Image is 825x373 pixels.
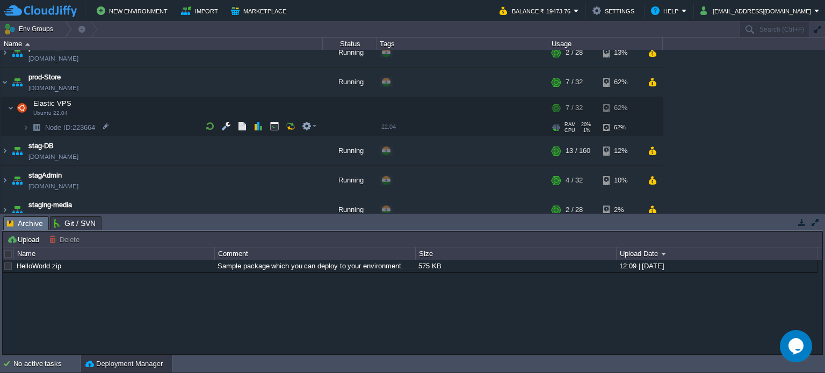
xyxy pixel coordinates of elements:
div: 4 / 32 [566,166,583,195]
img: AMDAwAAAACH5BAEAAAAALAAAAAABAAEAAAICRAEAOw== [10,38,25,67]
div: Status [323,38,376,50]
button: Upload [7,235,42,244]
span: 223664 [44,123,97,132]
span: 22.04 [381,123,396,130]
a: [DOMAIN_NAME] [28,210,78,221]
div: 10% [603,166,638,195]
span: [DOMAIN_NAME] [28,83,78,93]
img: AMDAwAAAACH5BAEAAAAALAAAAAABAAEAAAICRAEAOw== [10,68,25,97]
a: Elastic VPSUbuntu 22.04 [32,99,73,107]
img: AMDAwAAAACH5BAEAAAAALAAAAAABAAEAAAICRAEAOw== [10,195,25,224]
div: Running [323,38,377,67]
img: AMDAwAAAACH5BAEAAAAALAAAAAABAAEAAAICRAEAOw== [15,97,30,119]
span: Node ID: [45,123,73,131]
button: Balance ₹-19473.76 [500,4,574,17]
span: 20% [580,122,591,127]
a: staging-media [28,200,72,210]
div: 2 / 28 [566,195,583,224]
span: [DOMAIN_NAME] [28,181,78,192]
div: Tags [377,38,548,50]
div: 62% [603,119,638,136]
a: HelloWorld.zip [17,262,61,270]
div: 13 / 160 [566,136,590,165]
button: Help [651,4,682,17]
div: 13% [603,38,638,67]
span: Elastic VPS [32,99,73,108]
span: [DOMAIN_NAME] [28,151,78,162]
div: No active tasks [13,355,81,372]
div: 12% [603,136,638,165]
span: 1% [580,128,590,133]
img: CloudJiffy [4,4,77,18]
div: 575 KB [416,260,616,272]
img: AMDAwAAAACH5BAEAAAAALAAAAAABAAEAAAICRAEAOw== [1,38,9,67]
button: [EMAIL_ADDRESS][DOMAIN_NAME] [700,4,814,17]
img: AMDAwAAAACH5BAEAAAAALAAAAAABAAEAAAICRAEAOw== [1,195,9,224]
button: Delete [49,235,83,244]
a: Node ID:223664 [44,123,97,132]
a: prod-Store [28,72,61,83]
div: 7 / 32 [566,97,583,119]
img: AMDAwAAAACH5BAEAAAAALAAAAAABAAEAAAICRAEAOw== [25,43,30,46]
div: Usage [549,38,662,50]
img: AMDAwAAAACH5BAEAAAAALAAAAAABAAEAAAICRAEAOw== [1,136,9,165]
button: Settings [592,4,638,17]
span: Archive [7,217,43,230]
div: 62% [603,68,638,97]
button: Env Groups [4,21,57,36]
button: Marketplace [231,4,290,17]
div: Sample package which you can deploy to your environment. Feel free to delete and upload a package... [215,260,415,272]
div: 7 / 32 [566,68,583,97]
div: Upload Date [617,247,817,260]
button: Deployment Manager [85,359,163,369]
div: Running [323,68,377,97]
button: Import [181,4,221,17]
div: Comment [215,247,415,260]
a: [DOMAIN_NAME] [28,53,78,64]
iframe: chat widget [780,330,814,362]
span: Git / SVN [54,217,96,230]
a: stag-DB [28,141,54,151]
div: 12:09 | [DATE] [617,260,816,272]
img: AMDAwAAAACH5BAEAAAAALAAAAAABAAEAAAICRAEAOw== [10,136,25,165]
div: 62% [603,97,638,119]
img: AMDAwAAAACH5BAEAAAAALAAAAAABAAEAAAICRAEAOw== [29,119,44,136]
div: Running [323,136,377,165]
span: Ubuntu 22.04 [33,110,68,116]
div: Running [323,166,377,195]
div: Running [323,195,377,224]
img: AMDAwAAAACH5BAEAAAAALAAAAAABAAEAAAICRAEAOw== [1,68,9,97]
a: stagAdmin [28,170,62,181]
div: Name [15,247,214,260]
button: New Environment [97,4,171,17]
img: AMDAwAAAACH5BAEAAAAALAAAAAABAAEAAAICRAEAOw== [8,97,14,119]
img: AMDAwAAAACH5BAEAAAAALAAAAAABAAEAAAICRAEAOw== [23,119,29,136]
span: CPU [565,128,575,133]
img: AMDAwAAAACH5BAEAAAAALAAAAAABAAEAAAICRAEAOw== [10,166,25,195]
div: Name [1,38,322,50]
span: RAM [565,122,576,127]
div: Size [416,247,616,260]
div: 2 / 28 [566,38,583,67]
img: AMDAwAAAACH5BAEAAAAALAAAAAABAAEAAAICRAEAOw== [1,166,9,195]
div: 2% [603,195,638,224]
